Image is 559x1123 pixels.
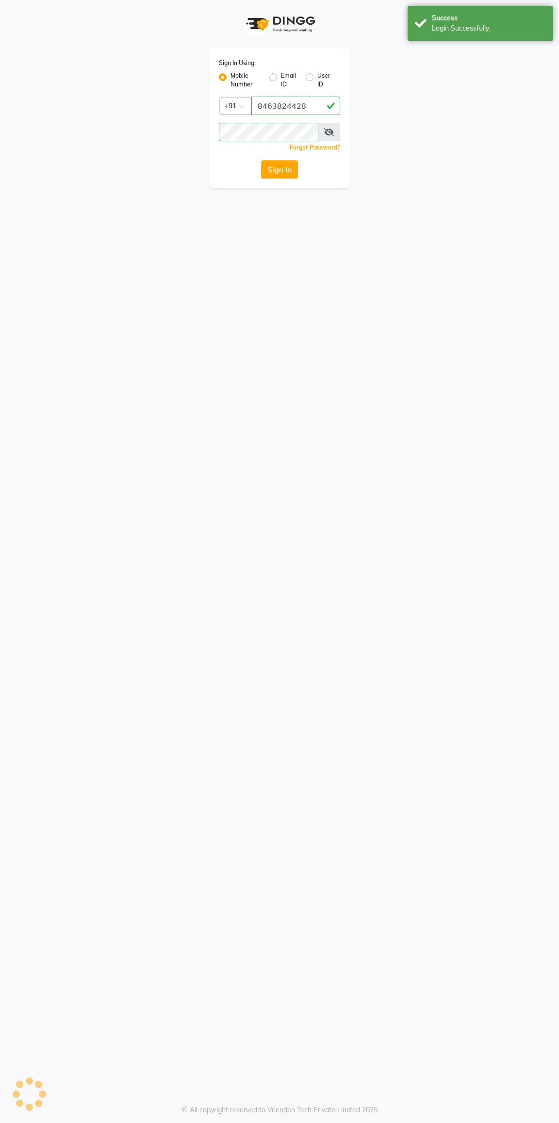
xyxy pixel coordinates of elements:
label: User ID [317,71,332,89]
div: Success [432,13,546,23]
button: Sign In [261,160,298,179]
label: Sign In Using: [219,59,256,67]
label: Email ID [281,71,297,89]
input: Username [251,97,340,115]
input: Username [219,123,318,141]
div: Login Successfully. [432,23,546,34]
label: Mobile Number [230,71,262,89]
a: Forgot Password? [290,144,340,151]
img: logo1.svg [241,10,318,38]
